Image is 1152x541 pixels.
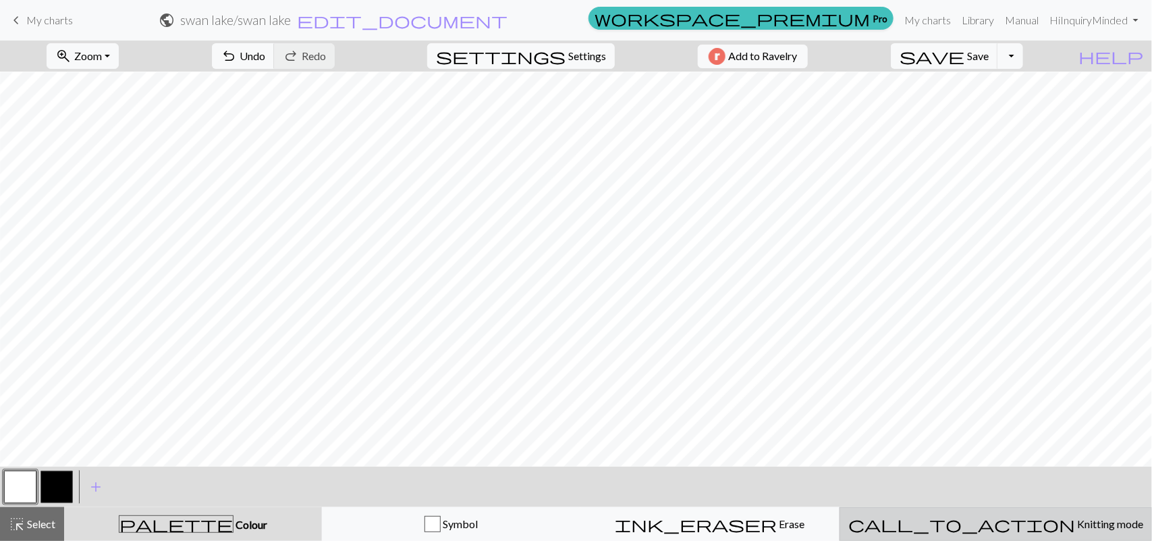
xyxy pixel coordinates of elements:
span: Colour [234,518,267,531]
span: help [1078,47,1143,66]
a: Manual [1000,7,1045,34]
img: Ravelry [709,48,725,65]
span: Undo [240,49,265,62]
button: SettingsSettings [427,43,615,69]
span: Erase [777,517,805,530]
span: Zoom [74,49,102,62]
button: Save [891,43,998,69]
span: keyboard_arrow_left [8,11,24,30]
button: Erase [580,507,840,541]
i: Settings [436,48,566,64]
span: Settings [568,48,606,64]
span: edit_document [297,11,508,30]
span: Add to Ravelry [728,48,797,65]
button: Colour [64,507,322,541]
span: undo [221,47,237,66]
button: Symbol [322,507,581,541]
button: Undo [212,43,275,69]
a: Library [956,7,1000,34]
span: highlight_alt [9,515,25,534]
span: Symbol [441,517,478,530]
span: Select [25,517,55,530]
span: Save [967,49,989,62]
button: Zoom [47,43,119,69]
a: My charts [899,7,956,34]
a: Pro [588,7,894,30]
a: My charts [8,9,73,32]
a: HiInquiryMinded [1045,7,1144,34]
span: Knitting mode [1075,517,1143,530]
span: settings [436,47,566,66]
button: Add to Ravelry [698,45,808,68]
span: workspace_premium [595,9,870,28]
span: save [900,47,964,66]
span: ink_eraser [615,515,777,534]
span: palette [119,515,233,534]
button: Knitting mode [840,507,1152,541]
span: zoom_in [55,47,72,66]
span: call_to_action [848,515,1075,534]
span: public [159,11,175,30]
span: add [88,478,104,496]
span: My charts [26,14,73,26]
h2: swan lake / swan lake [180,12,291,28]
